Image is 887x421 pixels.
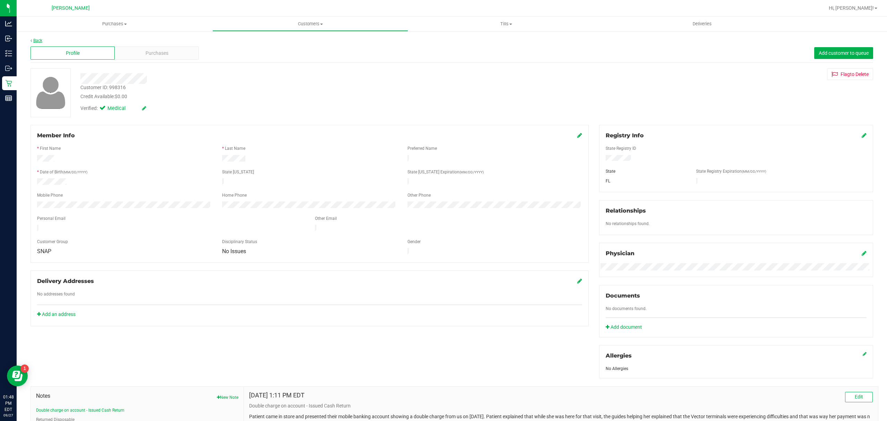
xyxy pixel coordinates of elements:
a: Purchases [17,17,212,31]
label: Personal Email [37,215,65,222]
p: Double charge on account - Issued Cash Return [249,402,873,410]
span: Registry Info [606,132,644,139]
label: Home Phone [222,192,247,198]
span: Edit [855,394,863,399]
button: Edit [845,392,873,402]
span: [PERSON_NAME] [52,5,90,11]
label: Mobile Phone [37,192,63,198]
label: State [US_STATE] [222,169,254,175]
span: $0.00 [115,94,127,99]
span: Purchases [17,21,212,27]
p: 01:48 PM EDT [3,394,14,413]
label: No relationships found. [606,221,650,227]
label: Gender [407,239,421,245]
span: (MM/DD/YYYY) [742,170,766,173]
label: State Registry ID [606,145,636,152]
span: Hi, [PERSON_NAME]! [829,5,874,11]
iframe: Resource center [7,366,28,386]
div: Customer ID: 998316 [80,84,126,91]
button: Flagto Delete [827,68,873,80]
span: Medical [107,105,135,112]
iframe: Resource center unread badge [20,364,29,373]
inline-svg: Reports [5,95,12,102]
div: Verified: [80,105,146,112]
label: Disciplinary Status [222,239,257,245]
h4: [DATE] 1:11 PM EDT [249,392,305,399]
span: Add customer to queue [819,50,869,56]
span: No Issues [222,248,246,255]
label: Other Phone [407,192,431,198]
a: Add document [606,324,646,331]
inline-svg: Analytics [5,20,12,27]
a: Deliveries [604,17,800,31]
inline-svg: Inventory [5,50,12,57]
inline-svg: Retail [5,80,12,87]
label: Last Name [225,145,245,152]
span: Notes [36,392,238,400]
span: (MM/DD/YYYY) [63,170,87,174]
div: FL [600,178,691,184]
a: Back [30,38,42,43]
div: Credit Available: [80,93,497,100]
inline-svg: Inbound [5,35,12,42]
label: First Name [40,145,61,152]
span: Documents [606,292,640,299]
label: Date of Birth [40,169,87,175]
span: No documents found. [606,306,647,311]
a: Tills [408,17,604,31]
span: Tills [409,21,604,27]
button: Add customer to queue [814,47,873,59]
div: No Allergies [606,366,867,372]
img: user-icon.png [33,75,69,111]
label: State [US_STATE] Expiration [407,169,484,175]
label: No addresses found [37,291,75,297]
span: Delivery Addresses [37,278,94,284]
button: New Note [217,394,238,401]
span: Profile [66,50,80,57]
span: SNAP [37,248,51,255]
span: Physician [606,250,634,257]
button: Double charge on account - Issued Cash Return [36,407,124,413]
span: Relationships [606,207,646,214]
span: Purchases [146,50,168,57]
p: 09/27 [3,413,14,418]
inline-svg: Outbound [5,65,12,72]
label: Other Email [315,215,337,222]
label: State Registry Expiration [696,168,766,174]
label: Preferred Name [407,145,437,152]
span: Allergies [606,352,632,359]
div: State [600,168,691,174]
span: Deliveries [683,21,721,27]
span: Member Info [37,132,75,139]
a: Add an address [37,311,76,317]
span: (MM/DD/YYYY) [459,170,484,174]
a: Customers [212,17,408,31]
label: Customer Group [37,239,68,245]
span: Customers [213,21,408,27]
